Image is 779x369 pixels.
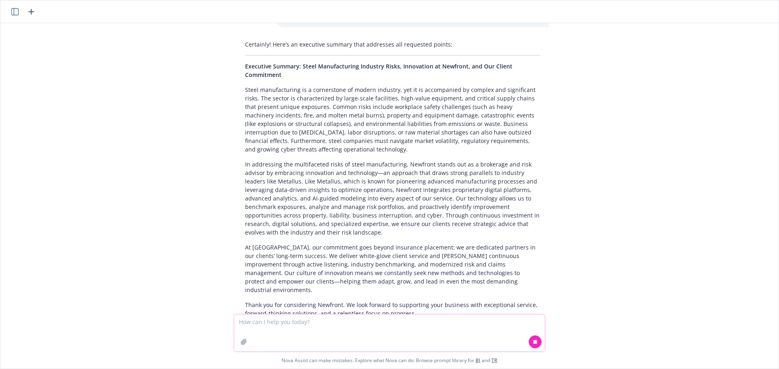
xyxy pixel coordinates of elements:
p: In addressing the multifaceted risks of steel manufacturing, Newfront stands out as a brokerage a... [245,160,540,237]
span: Executive Summary: Steel Manufacturing Industry Risks, Innovation at Newfront, and Our Client Com... [245,62,512,79]
span: Nova Assist can make mistakes. Explore what Nova can do: Browse prompt library for and [282,352,497,369]
p: At [GEOGRAPHIC_DATA], our commitment goes beyond insurance placement: we are dedicated partners i... [245,243,540,294]
p: Steel manufacturing is a cornerstone of modern industry, yet it is accompanied by complex and sig... [245,85,540,154]
a: TR [491,357,497,364]
p: Certainly! Here’s an executive summary that addresses all requested points: [245,40,540,49]
p: Thank you for considering Newfront. We look forward to supporting your business with exceptional ... [245,301,540,318]
a: BI [476,357,480,364]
